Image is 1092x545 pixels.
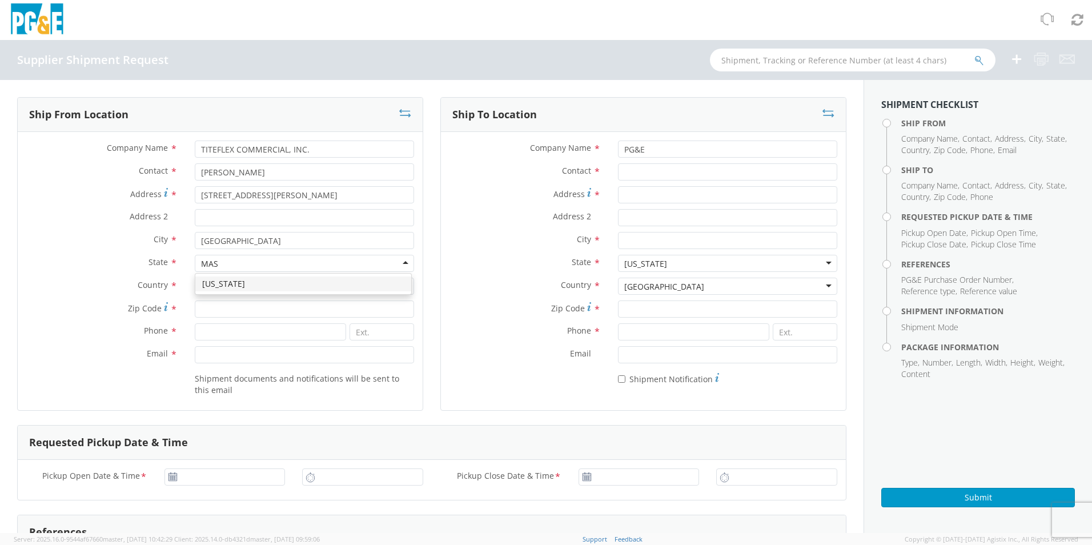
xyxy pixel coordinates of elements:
span: Address 2 [130,211,168,222]
div: [GEOGRAPHIC_DATA] [624,281,704,292]
button: Submit [881,488,1075,507]
li: , [995,133,1026,145]
span: Reference value [960,286,1017,296]
input: Ext. [773,323,837,340]
li: , [901,191,931,203]
input: Ext. [350,323,414,340]
a: Support [583,535,607,543]
h3: Ship To Location [452,109,537,121]
span: Address [553,189,585,199]
li: , [1046,180,1067,191]
div: [US_STATE] [195,276,411,291]
input: Shipment, Tracking or Reference Number (at least 4 chars) [710,49,995,71]
span: Zip Code [934,191,966,202]
span: Country [901,191,929,202]
span: Zip Code [128,303,162,314]
span: Copyright © [DATE]-[DATE] Agistix Inc., All Rights Reserved [905,535,1078,544]
li: , [995,180,1026,191]
span: Address [995,180,1024,191]
span: City [1029,133,1042,144]
span: Weight [1038,357,1063,368]
h4: Ship From [901,119,1075,127]
span: Country [901,145,929,155]
li: , [1046,133,1067,145]
span: Address 2 [553,211,591,222]
li: , [971,227,1038,239]
label: Shipment Notification [618,371,719,385]
span: Contact [139,165,168,176]
a: Feedback [615,535,643,543]
li: , [922,357,953,368]
span: Address [130,189,162,199]
div: [US_STATE] [624,258,667,270]
span: State [572,257,591,267]
h3: Requested Pickup Date & Time [29,437,188,448]
span: Number [922,357,952,368]
span: Contact [962,180,990,191]
h4: Ship To [901,166,1075,174]
h3: Ship From Location [29,109,129,121]
li: , [901,145,931,156]
span: Company Name [901,180,958,191]
li: , [962,180,992,191]
span: City [1029,180,1042,191]
span: Length [956,357,981,368]
h4: Requested Pickup Date & Time [901,213,1075,221]
span: Client: 2025.14.0-db4321d [174,535,320,543]
span: Country [561,279,591,290]
li: , [1029,180,1043,191]
span: master, [DATE] 09:59:06 [250,535,320,543]
span: Zip Code [551,303,585,314]
span: Phone [567,325,591,336]
span: Company Name [530,142,591,153]
strong: Shipment Checklist [881,98,978,111]
img: pge-logo-06675f144f4cfa6a6814.png [9,3,66,37]
li: , [901,239,968,250]
span: Pickup Open Time [971,227,1036,238]
h4: Package Information [901,343,1075,351]
span: City [577,234,591,245]
li: , [901,180,959,191]
span: Email [147,348,168,359]
span: Email [570,348,591,359]
li: , [901,357,920,368]
h4: Supplier Shipment Request [17,54,168,66]
span: Country [138,279,168,290]
span: Phone [144,325,168,336]
span: Content [901,368,930,379]
span: Pickup Close Date & Time [457,470,554,483]
span: Width [985,357,1006,368]
span: Pickup Close Date [901,239,966,250]
span: State [1046,133,1065,144]
span: Contact [962,133,990,144]
span: Company Name [901,133,958,144]
span: master, [DATE] 10:42:29 [103,535,172,543]
span: Height [1010,357,1034,368]
span: Pickup Open Date [901,227,966,238]
span: Email [998,145,1017,155]
span: Address [995,133,1024,144]
li: , [901,286,957,297]
span: State [148,257,168,267]
span: Contact [562,165,591,176]
span: Pickup Close Time [971,239,1036,250]
span: Phone [970,191,993,202]
span: City [154,234,168,245]
span: Phone [970,145,993,155]
span: Type [901,357,918,368]
span: Company Name [107,142,168,153]
span: Pickup Open Date & Time [42,470,140,483]
h4: References [901,260,1075,269]
li: , [1010,357,1035,368]
span: Zip Code [934,145,966,155]
li: , [934,191,967,203]
span: Server: 2025.16.0-9544af67660 [14,535,172,543]
span: PG&E Purchase Order Number [901,274,1012,285]
li: , [1029,133,1043,145]
li: , [962,133,992,145]
li: , [901,227,968,239]
li: , [985,357,1007,368]
li: , [901,274,1014,286]
span: Reference type [901,286,955,296]
li: , [956,357,982,368]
